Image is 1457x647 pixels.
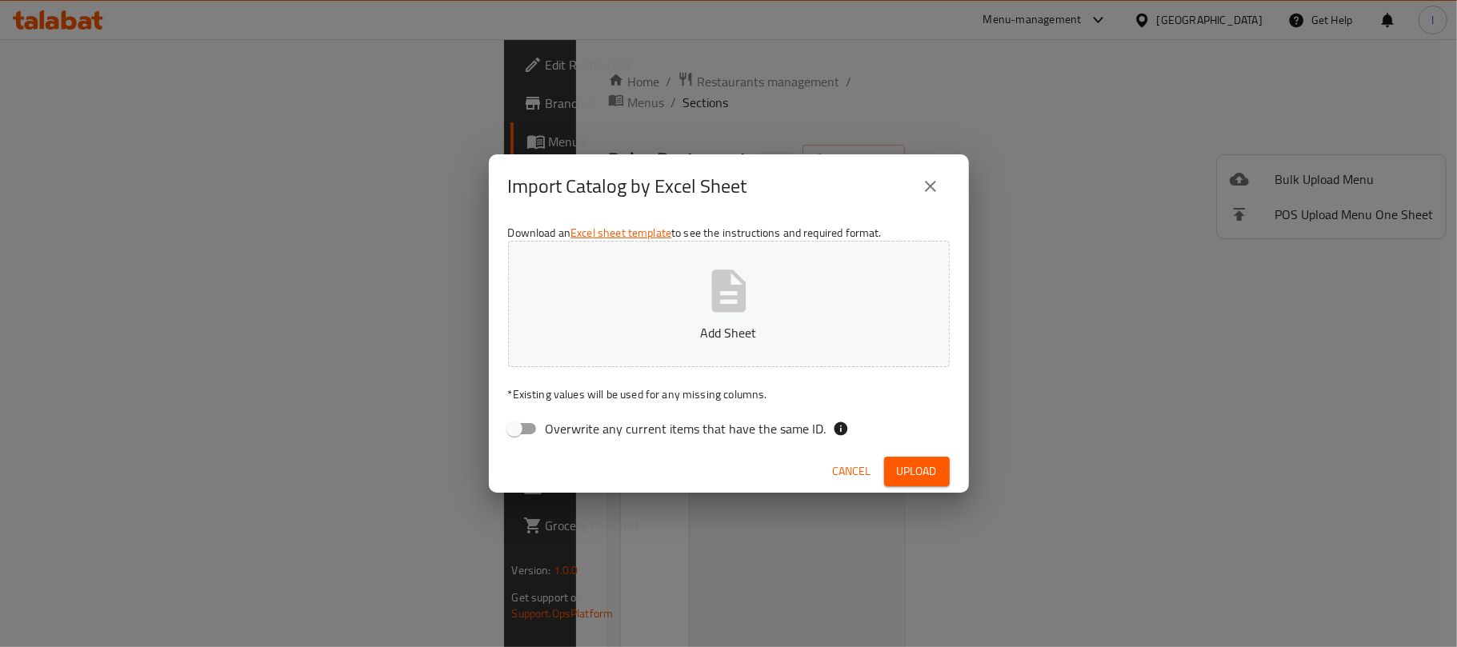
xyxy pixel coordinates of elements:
[533,323,925,342] p: Add Sheet
[570,222,671,243] a: Excel sheet template
[508,241,950,367] button: Add Sheet
[508,174,747,199] h2: Import Catalog by Excel Sheet
[827,457,878,486] button: Cancel
[508,386,950,402] p: Existing values will be used for any missing columns.
[833,421,849,437] svg: If the overwrite option isn't selected, then the items that match an existing ID will be ignored ...
[546,419,827,438] span: Overwrite any current items that have the same ID.
[833,461,871,481] span: Cancel
[897,461,937,481] span: Upload
[911,167,950,206] button: close
[489,218,969,450] div: Download an to see the instructions and required format.
[884,457,950,486] button: Upload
